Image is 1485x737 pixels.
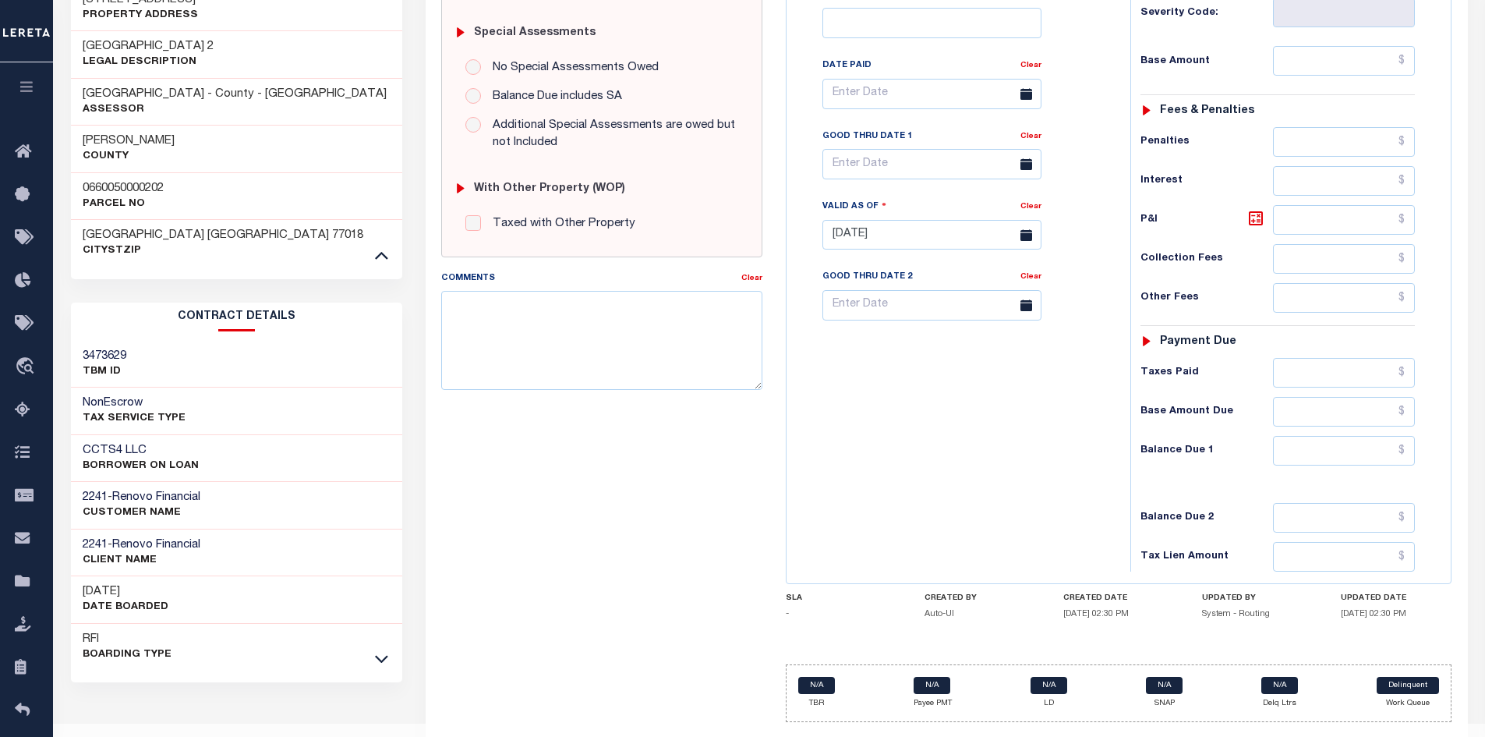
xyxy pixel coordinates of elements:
input: $ [1273,46,1416,76]
h3: [DATE] [83,584,168,600]
input: $ [1273,127,1416,157]
p: County [83,149,175,165]
h3: [GEOGRAPHIC_DATA] 2 [83,39,214,55]
p: CityStZip [83,243,363,259]
h3: [GEOGRAPHIC_DATA] - County - [GEOGRAPHIC_DATA] [83,87,387,102]
input: $ [1273,166,1416,196]
p: Date Boarded [83,600,168,615]
p: TBR [798,698,835,710]
h5: System - Routing [1202,609,1313,619]
p: SNAP [1146,698,1183,710]
input: $ [1273,244,1416,274]
h6: Balance Due 1 [1140,445,1272,457]
a: Clear [741,275,762,282]
label: Valid as Of [822,199,886,214]
a: Clear [1020,273,1041,281]
p: BORROWER ON LOAN [83,459,199,474]
p: Property Address [83,8,198,23]
h6: Balance Due 2 [1140,512,1272,524]
h4: UPDATED DATE [1341,593,1451,603]
a: Delinquent [1377,677,1439,694]
input: Enter Date [822,149,1041,179]
p: LD [1031,698,1067,710]
input: $ [1273,283,1416,313]
input: $ [1273,503,1416,533]
h4: UPDATED BY [1202,593,1313,603]
label: Taxed with Other Property [485,215,635,233]
p: Parcel No [83,197,164,212]
h6: Base Amount [1140,55,1272,68]
h2: CONTRACT details [71,303,403,331]
span: Renovo Financial [112,491,200,503]
input: $ [1273,397,1416,427]
h6: Interest [1140,175,1272,187]
a: N/A [1261,677,1298,694]
a: N/A [1146,677,1183,694]
label: Comments [441,272,495,285]
h3: [PERSON_NAME] [83,133,175,149]
span: 77018 [332,229,363,241]
label: Additional Special Assessments are owed but not Included [485,117,738,152]
h3: NonEscrow [83,395,186,411]
a: Clear [1020,62,1041,69]
a: N/A [798,677,835,694]
h3: 0660050000202 [83,181,164,197]
h6: Severity Code: [1140,7,1272,19]
span: 2241 [83,491,108,503]
label: Date Paid [822,59,872,73]
p: Payee PMT [914,698,952,710]
h6: Base Amount Due [1140,406,1272,418]
h6: Collection Fees [1140,253,1272,265]
h6: Taxes Paid [1140,367,1272,379]
input: Enter Date [822,79,1041,109]
p: CLIENT Name [83,553,200,569]
h3: - [83,537,200,553]
label: Good Thru Date 2 [822,271,912,284]
h6: Special Assessments [474,27,596,40]
h5: [DATE] 02:30 PM [1063,609,1174,619]
span: [GEOGRAPHIC_DATA] [83,229,204,241]
label: No Special Assessments Owed [485,59,659,77]
h6: Penalties [1140,136,1272,148]
input: $ [1273,205,1416,235]
input: $ [1273,436,1416,466]
h3: CCTS4 LLC [83,443,199,459]
h4: CREATED BY [925,593,1035,603]
h5: [DATE] 02:30 PM [1341,609,1451,619]
p: TBM ID [83,364,126,380]
p: Boarding Type [83,647,171,663]
h4: CREATED DATE [1063,593,1174,603]
p: Assessor [83,102,387,118]
h4: SLA [786,593,896,603]
a: Clear [1020,133,1041,140]
p: CUSTOMER Name [83,505,200,521]
h6: Fees & Penalties [1160,105,1254,118]
h3: 3473629 [83,349,126,364]
h6: Tax Lien Amount [1140,551,1272,563]
p: Work Queue [1377,698,1439,710]
input: Enter Date [822,290,1041,321]
a: Clear [1020,203,1041,211]
a: N/A [914,677,950,694]
h6: Payment due [1160,335,1236,349]
p: Delq Ltrs [1261,698,1298,710]
p: Legal Description [83,55,214,70]
a: N/A [1031,677,1067,694]
h3: - [83,490,200,505]
h3: RFI [83,632,171,647]
span: [GEOGRAPHIC_DATA] [207,229,329,241]
h6: P&I [1140,209,1272,231]
input: Enter Date [822,220,1041,250]
p: Tax Service Type [83,411,186,427]
span: Renovo Financial [112,539,200,551]
span: - [786,610,789,618]
h6: with Other Property (WOP) [474,182,625,196]
h6: Other Fees [1140,292,1272,304]
label: Good Thru Date 1 [822,130,912,144]
input: $ [1273,542,1416,572]
span: 2241 [83,539,108,551]
label: Balance Due includes SA [485,88,622,106]
input: $ [1273,358,1416,388]
i: travel_explore [15,357,40,377]
h5: Auto-UI [925,609,1035,619]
